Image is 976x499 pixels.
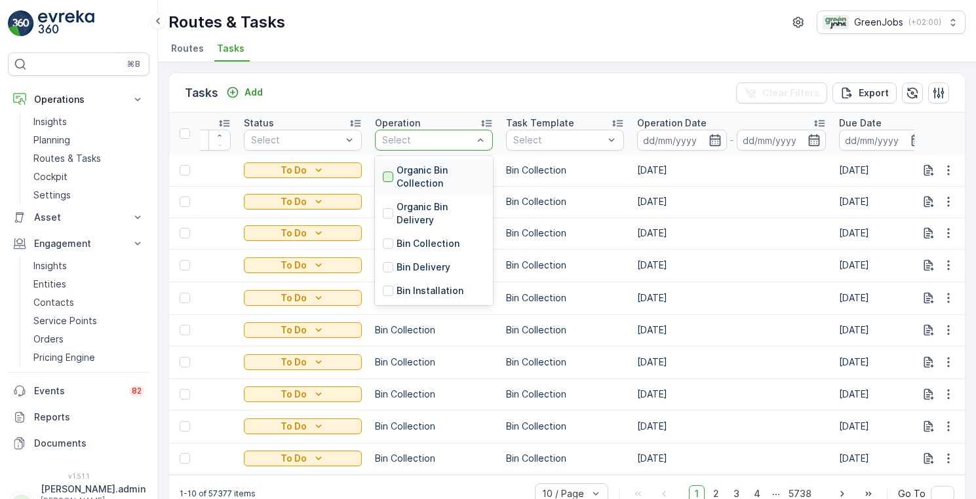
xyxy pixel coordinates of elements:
p: Tasks [185,84,218,102]
p: Bin Collection [375,388,493,401]
a: Insights [28,113,149,131]
p: To Do [281,323,307,337]
p: Bin Collection [375,323,493,337]
a: Documents [8,430,149,456]
p: To Do [281,195,307,208]
p: To Do [281,291,307,305]
td: [DATE] [631,346,832,379]
a: Pricing Engine [28,348,149,367]
p: Events [34,384,121,397]
p: - [730,132,734,148]
p: Engagement [34,237,123,250]
div: Toggle Row Selected [180,293,190,303]
p: [PERSON_NAME].admin [41,483,146,496]
div: Toggle Row Selected [180,325,190,335]
p: Bin Collection [506,452,624,465]
a: Settings [28,186,149,204]
button: To Do [244,418,362,434]
p: Bin Installation [397,284,463,297]
button: To Do [244,225,362,241]
p: Select [251,134,342,147]
input: dd/mm/yyyy [737,130,827,151]
p: To Do [281,164,307,177]
a: Insights [28,257,149,275]
p: Bin Collection [506,291,624,305]
p: Bin Collection [375,420,493,433]
p: To Do [281,452,307,465]
td: [DATE] [631,249,832,282]
p: Organic Bin Collection [397,164,485,190]
a: Contacts [28,293,149,312]
p: Operation Date [637,117,707,130]
p: Routes & Tasks [168,12,285,33]
a: Planning [28,131,149,149]
a: Routes & Tasks [28,149,149,168]
p: Planning [33,134,70,147]
p: Select [513,134,604,147]
button: GreenJobs(+02:00) [817,10,966,34]
img: Green_Jobs_Logo.png [823,15,849,29]
p: Insights [33,115,67,128]
p: Insights [33,259,67,272]
td: [DATE] [631,217,832,249]
button: Clear Filters [736,83,827,103]
div: Toggle Row Selected [180,357,190,367]
p: Bin Collection [506,323,624,337]
p: 82 [132,386,142,396]
span: Routes [171,42,204,55]
p: Bin Delivery [397,261,450,274]
p: Status [244,117,274,130]
p: Bin Collection [506,259,624,272]
p: Bin Collection [506,388,624,401]
td: [DATE] [631,155,832,186]
p: Entities [33,278,66,291]
p: Bin Collection [506,195,624,208]
p: Pricing Engine [33,351,95,364]
p: Due Date [839,117,882,130]
a: Reports [8,404,149,430]
p: Cockpit [33,170,68,183]
img: logo_light-DOdMpM7g.png [38,10,94,37]
p: Bin Collection [506,420,624,433]
button: To Do [244,322,362,338]
td: [DATE] [631,443,832,474]
td: [DATE] [631,314,832,346]
a: Orders [28,330,149,348]
p: ⌘B [127,59,140,69]
div: Toggle Row Selected [180,260,190,270]
div: Toggle Row Selected [180,228,190,238]
p: Bin Collection [375,356,493,369]
input: dd/mm/yyyy [637,130,727,151]
p: To Do [281,227,307,240]
div: Toggle Row Selected [180,453,190,464]
p: Operation [375,117,420,130]
p: Contacts [33,296,74,309]
p: Bin Collection [375,452,493,465]
p: Settings [33,189,71,202]
button: Add [221,84,268,100]
input: dd/mm/yyyy [839,130,929,151]
span: Tasks [217,42,244,55]
div: Toggle Row Selected [180,421,190,432]
td: [DATE] [631,410,832,443]
button: To Do [244,451,362,466]
td: [DATE] [631,282,832,314]
p: Documents [34,437,144,450]
p: Export [859,86,889,100]
p: Clear Filters [762,86,819,100]
button: Asset [8,204,149,231]
p: Reports [34,411,144,424]
a: Service Points [28,312,149,330]
div: Toggle Row Selected [180,165,190,176]
button: Export [832,83,897,103]
p: ( +02:00 ) [908,17,941,28]
button: To Do [244,257,362,273]
p: Asset [34,211,123,224]
p: Add [244,86,263,99]
p: Routes & Tasks [33,152,101,165]
p: To Do [281,259,307,272]
p: Bin Collection [506,164,624,177]
img: logo [8,10,34,37]
p: To Do [281,356,307,369]
p: GreenJobs [854,16,903,29]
